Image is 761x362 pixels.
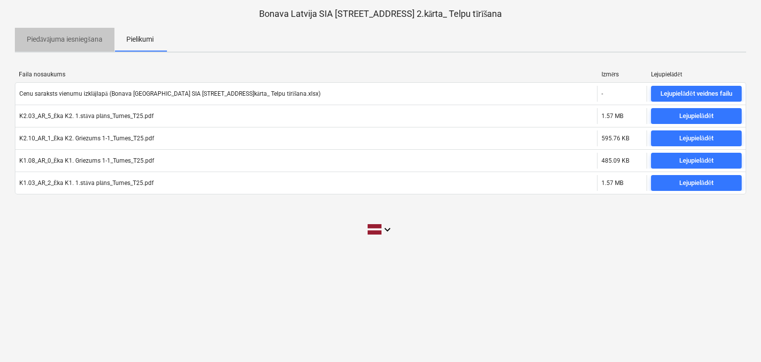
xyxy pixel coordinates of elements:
[601,113,623,120] div: 1.57 MB
[19,90,321,98] div: Cenu saraksts vienumu izklājlapā (Bonava [GEOGRAPHIC_DATA] SIA [STREET_ADDRESS]kārta_ Telpu tīrīš...
[126,34,154,45] p: Pielikumi
[679,133,713,144] div: Lejupielādēt
[679,111,713,122] div: Lejupielādēt
[27,34,103,45] p: Piedāvājuma iesniegšana
[15,8,746,20] p: Bonava Latvija SIA [STREET_ADDRESS] 2.kārta_ Telpu tīrīšana
[651,108,742,124] button: Lejupielādēt
[19,135,154,142] div: K2.10_AR_1_Ēka K2. Griezums 1-1_Tumes_T25.pdf
[651,86,742,102] button: Lejupielādēt veidnes failu
[601,157,629,164] div: 485.09 KB
[660,88,732,100] div: Lejupielādēt veidnes failu
[651,175,742,191] button: Lejupielādēt
[679,155,713,167] div: Lejupielādēt
[601,135,629,142] div: 595.76 KB
[601,71,643,78] div: Izmērs
[679,178,713,189] div: Lejupielādēt
[651,153,742,169] button: Lejupielādēt
[651,130,742,146] button: Lejupielādēt
[601,180,623,186] div: 1.57 MB
[601,90,603,97] div: -
[19,71,594,78] div: Faila nosaukums
[651,71,742,78] div: Lejupielādēt
[19,157,154,165] div: K1.08_AR_0_Ēka K1. Griezums 1-1_Tumes_T25.pdf
[19,113,154,120] div: K2.03_AR_5_Ēka K2. 1.stāva plāns_Tumes_T25.pdf
[381,224,393,236] i: keyboard_arrow_down
[19,180,154,187] div: K1.03_AR_2_Ēka K1. 1.stāva plāns_Tumes_T25.pdf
